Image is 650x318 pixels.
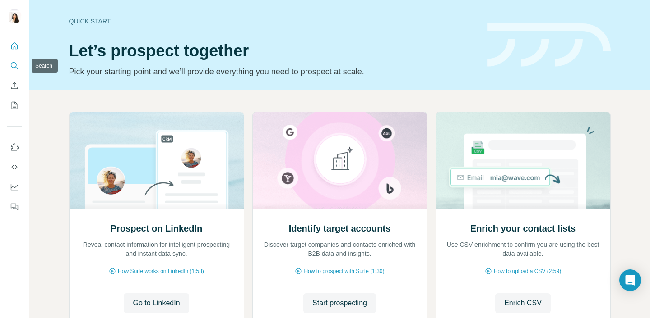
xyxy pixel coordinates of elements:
button: Enrich CSV [7,77,22,94]
img: Avatar [7,9,22,23]
img: Identify target accounts [252,112,427,209]
span: Go to LinkedIn [133,298,180,309]
div: Open Intercom Messenger [619,269,641,291]
button: Use Surfe on LinkedIn [7,139,22,155]
p: Use CSV enrichment to confirm you are using the best data available. [445,240,601,258]
span: Start prospecting [312,298,367,309]
button: Dashboard [7,179,22,195]
img: banner [487,23,611,67]
h1: Let’s prospect together [69,42,477,60]
button: Start prospecting [303,293,376,313]
button: Use Surfe API [7,159,22,175]
span: How to prospect with Surfe (1:30) [304,267,384,275]
button: Go to LinkedIn [124,293,189,313]
p: Discover target companies and contacts enriched with B2B data and insights. [262,240,418,258]
div: Quick start [69,17,477,26]
p: Pick your starting point and we’ll provide everything you need to prospect at scale. [69,65,477,78]
h2: Prospect on LinkedIn [111,222,202,235]
p: Reveal contact information for intelligent prospecting and instant data sync. [79,240,235,258]
button: My lists [7,97,22,114]
button: Enrich CSV [495,293,551,313]
button: Feedback [7,199,22,215]
button: Search [7,58,22,74]
span: Enrich CSV [504,298,542,309]
img: Enrich your contact lists [436,112,611,209]
h2: Enrich your contact lists [470,222,576,235]
button: Quick start [7,38,22,54]
img: Prospect on LinkedIn [69,112,244,209]
span: How Surfe works on LinkedIn (1:58) [118,267,204,275]
span: How to upload a CSV (2:59) [494,267,561,275]
h2: Identify target accounts [289,222,391,235]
